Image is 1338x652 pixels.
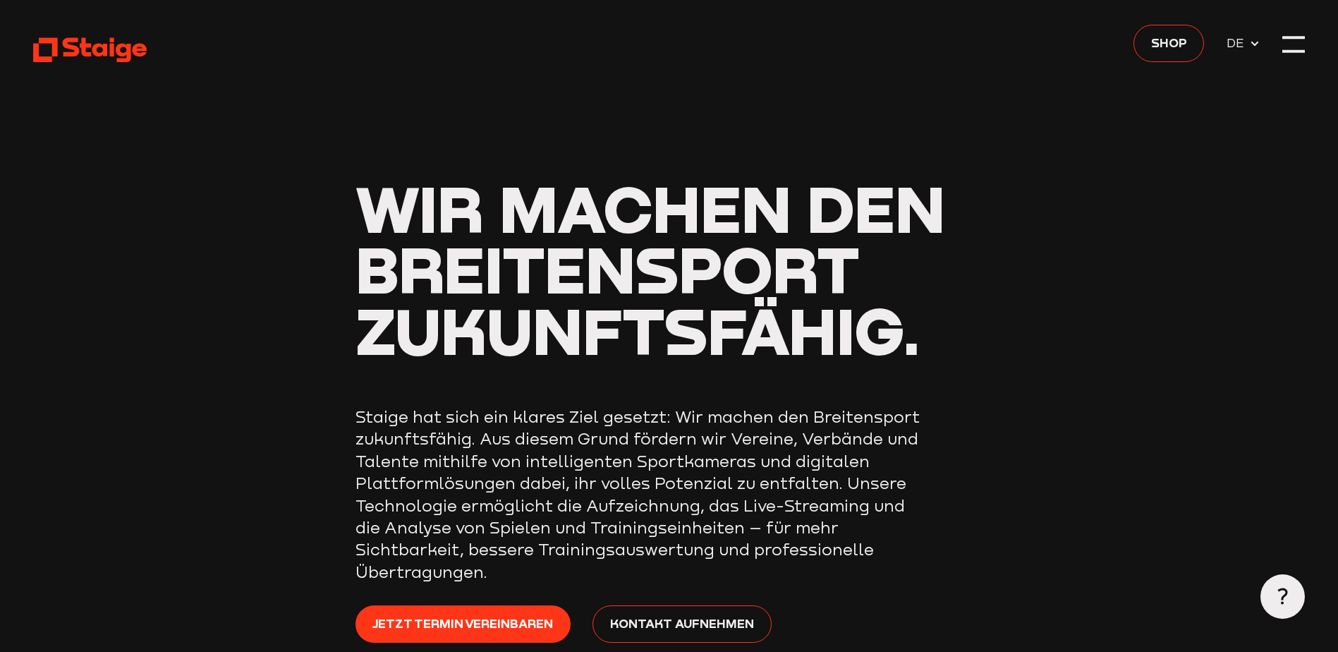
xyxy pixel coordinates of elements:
a: Jetzt Termin vereinbaren [355,605,571,643]
span: Shop [1151,32,1187,52]
span: Kontakt aufnehmen [610,613,754,633]
a: Kontakt aufnehmen [592,605,771,643]
a: Shop [1133,25,1204,62]
span: Wir machen den Breitensport zukunftsfähig. [355,169,945,369]
span: Jetzt Termin vereinbaren [372,613,553,633]
p: Staige hat sich ein klares Ziel gesetzt: Wir machen den Breitensport zukunftsfähig. Aus diesem Gr... [355,406,920,584]
span: DE [1227,33,1249,53]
